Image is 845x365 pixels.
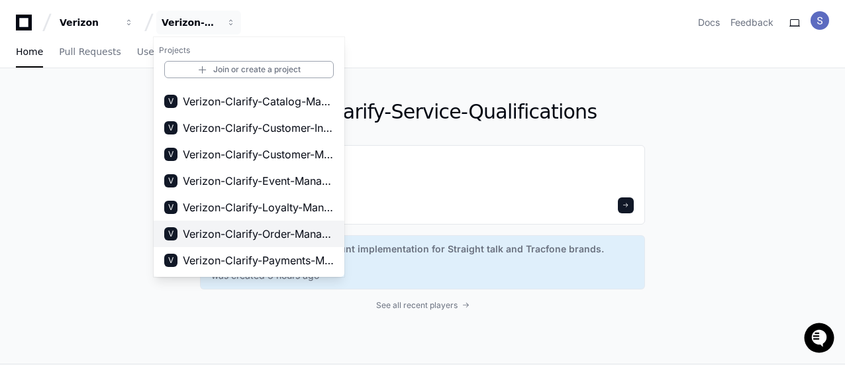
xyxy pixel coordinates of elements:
[132,207,160,217] span: Pylon
[13,98,37,122] img: 1736555170064-99ba0984-63c1-480f-8ee9-699278ef63ed
[45,111,168,122] div: We're available if you need us!
[164,227,177,240] div: V
[183,252,334,268] span: Verizon-Clarify-Payments-Management
[376,300,458,311] span: See all recent players
[200,100,645,124] h1: Verizon-Clarify-Service-Qualifications
[117,177,144,187] span: [DATE]
[211,242,634,282] a: feat: No password real account implementation for Straight talk and Tracfone brands. #VBMCP-16 #V...
[13,52,241,74] div: Welcome
[16,48,43,56] span: Home
[164,148,177,161] div: V
[811,11,829,30] img: ACg8ocKxYBNliA4A6gA1cRR2UgiqiupxT-d5PkYGP-Ccfk6vgsHgpQ=s96-c
[162,16,219,29] div: Verizon-Clarify-Service-Qualifications
[164,61,334,78] a: Join or create a project
[164,174,177,187] div: V
[183,146,334,162] span: Verizon-Clarify-Customer-Management
[13,13,40,39] img: PlayerZero
[154,37,344,277] div: Verizon
[183,226,334,242] span: Verizon-Clarify-Order-Management
[164,121,177,134] div: V
[45,98,217,111] div: Start new chat
[156,11,241,34] button: Verizon-Clarify-Service-Qualifications
[59,48,121,56] span: Pull Requests
[183,93,334,109] span: Verizon-Clarify-Catalog-Management
[183,120,334,136] span: Verizon-Clarify-Customer-Integrations
[803,321,838,357] iframe: Open customer support
[16,37,43,68] a: Home
[54,11,139,34] button: Verizon
[60,16,117,29] div: Verizon
[13,164,34,185] img: Sai Kiran Gundala
[110,177,115,187] span: •
[41,177,107,187] span: [PERSON_NAME]
[183,173,334,189] span: Verizon-Clarify-Event-Management
[211,242,634,269] span: feat: No password real account implementation for Straight talk and Tracfone brands. #VBMCP-16 #V...
[137,48,163,56] span: Users
[183,199,334,215] span: Verizon-Clarify-Loyalty-Management
[59,37,121,68] a: Pull Requests
[200,300,645,311] a: See all recent players
[137,37,163,68] a: Users
[13,144,89,154] div: Past conversations
[164,201,177,214] div: V
[225,102,241,118] button: Start new chat
[93,206,160,217] a: Powered byPylon
[154,40,344,61] h1: Projects
[164,254,177,267] div: V
[698,16,720,29] a: Docs
[730,16,773,29] button: Feedback
[164,95,177,108] div: V
[205,141,241,157] button: See all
